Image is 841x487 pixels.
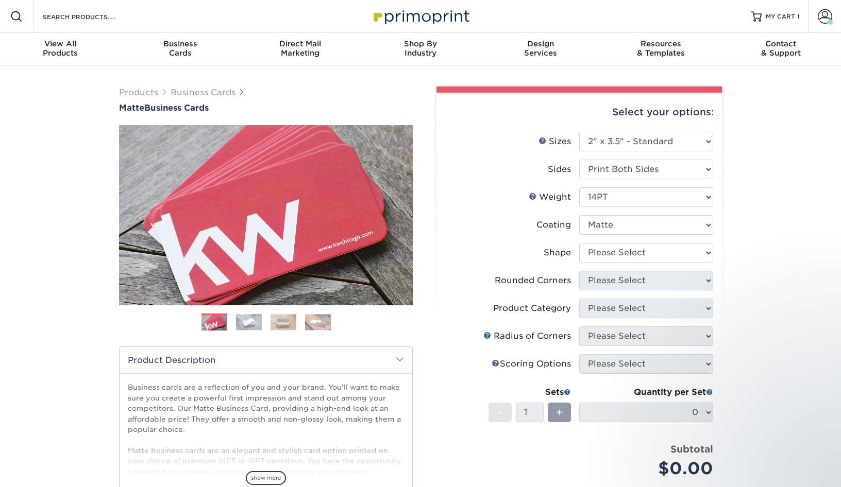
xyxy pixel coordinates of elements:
[246,471,286,485] span: show more
[201,310,227,336] img: Business Cards 01
[119,88,158,97] a: Products
[445,93,714,132] div: Select your options:
[240,33,360,66] a: Direct MailMarketing
[483,330,571,342] div: Radius of Corners
[587,456,713,481] div: $0.00
[579,386,713,398] div: Quantity per Set
[493,302,571,315] div: Product Category
[721,33,841,66] a: Contact& Support
[120,39,240,48] span: Business
[766,12,795,21] span: MY CART
[536,219,571,231] div: Coating
[119,103,144,113] span: Matte
[498,405,502,420] span: -
[670,443,713,455] strong: Subtotal
[539,135,571,148] div: Sizes
[119,103,413,113] a: MatteBusiness Cards
[601,39,721,58] div: & Templates
[601,33,721,66] a: Resources& Templates
[495,274,571,287] div: Rounded Corners
[556,405,563,420] span: +
[489,386,571,398] div: Sets
[797,13,800,20] span: 1
[601,39,721,48] span: Resources
[529,191,571,203] div: Weight
[42,10,142,23] input: SEARCH PRODUCTS.....
[305,314,331,330] img: Business Cards 04
[240,39,360,58] div: Marketing
[271,314,296,330] img: Business Cards 03
[492,358,571,370] div: Scoring Options
[240,39,360,48] span: Direct Mail
[481,39,601,58] div: Services
[120,39,240,58] div: Cards
[171,88,236,97] a: Business Cards
[360,33,480,66] a: Shop ByIndustry
[806,452,831,477] iframe: Intercom live chat
[721,39,841,48] span: Contact
[548,163,571,176] div: Sides
[481,39,601,48] span: Design
[721,39,841,58] div: & Support
[360,39,480,58] div: Industry
[481,33,601,66] a: DesignServices
[369,5,472,27] img: Primoprint
[360,39,480,48] span: Shop By
[120,347,412,373] h2: Product Description
[119,103,413,113] h1: Business Cards
[120,33,240,66] a: BusinessCards
[544,247,571,259] div: Shape
[236,314,262,330] img: Business Cards 02
[119,68,413,362] img: Matte 01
